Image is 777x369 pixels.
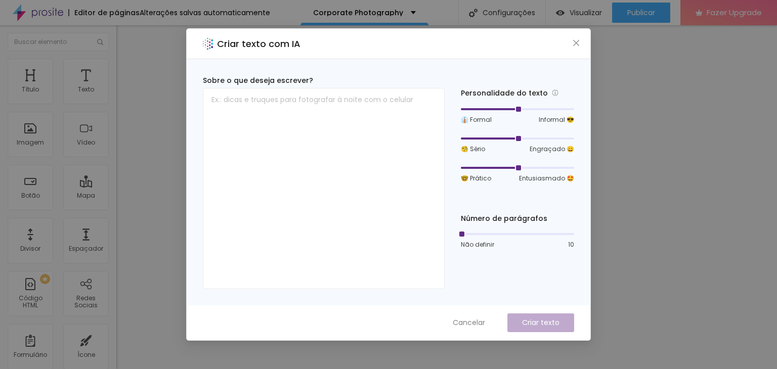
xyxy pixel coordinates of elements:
[519,174,574,183] span: Entusiasmado 🤩
[546,3,612,23] button: Visualizar
[627,9,655,17] span: Publicar
[469,9,478,17] img: Icone
[217,37,300,51] h2: Criar texto com IA
[17,139,44,146] div: Imagem
[556,9,565,17] img: view-1.svg
[539,115,574,124] span: Informal 😎
[78,86,94,93] div: Texto
[707,8,762,17] span: Fazer Upgrade
[461,87,574,99] div: Personalidade do texto
[507,313,574,332] button: Criar texto
[8,33,109,51] input: Buscar elemento
[572,39,580,47] span: close
[461,115,492,124] span: 👔 Formal
[66,295,106,309] div: Redes Sociais
[20,245,40,252] div: Divisor
[77,139,95,146] div: Vídeo
[571,38,582,49] button: Close
[68,9,140,16] div: Editor de páginas
[69,245,103,252] div: Espaçador
[21,192,40,199] div: Botão
[203,75,445,86] div: Sobre o que deseja escrever?
[461,240,494,249] span: Não definir
[97,39,103,45] img: Icone
[443,313,495,332] button: Cancelar
[453,317,485,328] span: Cancelar
[313,9,403,16] p: Corporate Photography
[570,9,602,17] span: Visualizar
[10,295,50,309] div: Código HTML
[22,86,39,93] div: Título
[461,213,574,224] div: Número de parágrafos
[140,9,270,16] div: Alterações salvas automaticamente
[568,240,574,249] span: 10
[461,145,485,154] span: 🧐 Sério
[14,351,47,358] div: Formulário
[530,145,574,154] span: Engraçado 😄
[77,351,95,358] div: Ícone
[461,174,491,183] span: 🤓 Prático
[77,192,95,199] div: Mapa
[612,3,670,23] button: Publicar
[116,25,777,369] iframe: To enrich screen reader interactions, please activate Accessibility in Grammarly extension settings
